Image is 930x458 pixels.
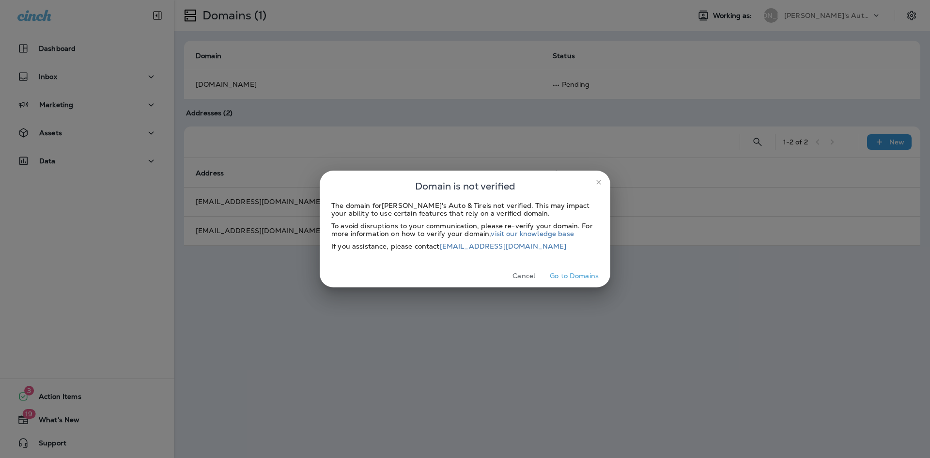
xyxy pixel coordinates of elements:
[415,178,515,194] span: Domain is not verified
[440,242,567,251] a: [EMAIL_ADDRESS][DOMAIN_NAME]
[591,174,606,190] button: close
[491,229,573,238] a: visit our knowledge base
[506,268,542,284] button: Cancel
[331,222,599,237] div: To avoid disruptions to your communication, please re-verify your domain. For more information on...
[546,268,603,284] button: Go to Domains
[331,242,599,250] div: If you assistance, please contact
[331,202,599,217] div: The domain for [PERSON_NAME]'s Auto & Tire is not verified. This may impact your ability to use c...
